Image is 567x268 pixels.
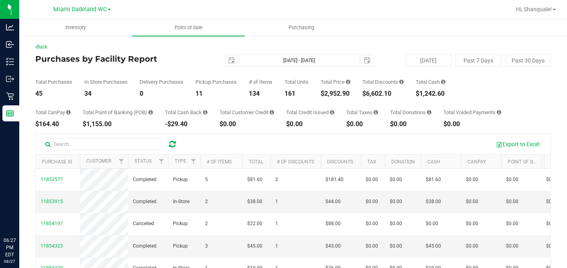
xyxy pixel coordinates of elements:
[426,242,441,250] span: $45.00
[42,138,162,150] input: Search...
[35,91,72,97] div: 45
[426,176,441,183] span: $81.60
[390,110,431,115] div: Total Donations
[321,79,350,85] div: Total Price
[426,220,438,228] span: $0.00
[466,220,478,228] span: $0.00
[270,110,274,115] i: Sum of the successful, non-voided payments using account credit for all purchases in the date range.
[330,110,334,115] i: Sum of all account credit issued for all refunds from returned purchases in the date range.
[546,220,559,228] span: $0.00
[546,242,559,250] span: $0.00
[207,159,232,165] a: # of Items
[247,242,262,250] span: $45.00
[362,79,404,85] div: Total Discounts
[35,121,71,127] div: $164.40
[249,91,272,97] div: 134
[173,220,188,228] span: Pickup
[426,198,441,206] span: $38.00
[19,19,132,36] a: Inventory
[427,110,431,115] i: Sum of all round-up-to-next-dollar total price adjustments for all purchases in the date range.
[443,121,501,127] div: $0.00
[140,91,183,97] div: 0
[133,242,156,250] span: Completed
[546,176,559,183] span: $0.00
[275,176,278,183] span: 2
[86,158,111,164] a: Customer
[42,159,72,165] a: Purchase ID
[84,79,128,85] div: In Store Purchases
[66,110,71,115] i: Sum of the successful, non-voided CanPay payment transactions for all purchases in the date range.
[6,23,14,31] inline-svg: Analytics
[516,6,552,12] span: Hi, Shanquale!
[247,220,262,228] span: $22.00
[175,158,186,164] a: Type
[286,121,334,127] div: $0.00
[390,220,402,228] span: $0.00
[247,198,262,206] span: $38.00
[53,6,107,13] span: Miami Dadeland WC
[455,54,501,66] button: Past 7 Days
[275,198,278,206] span: 1
[285,91,309,97] div: 161
[466,198,478,206] span: $0.00
[140,79,183,85] div: Delivery Purchases
[4,237,16,258] p: 06:27 PM EDT
[321,91,350,97] div: $2,952.90
[41,221,63,226] span: 11854197
[6,92,14,100] inline-svg: Retail
[247,176,262,183] span: $81.60
[416,79,445,85] div: Total Cash
[278,24,325,31] span: Purchasing
[390,198,402,206] span: $0.00
[6,109,14,117] inline-svg: Reports
[115,155,128,168] a: Filter
[219,110,274,115] div: Total Customer Credit
[249,159,263,165] a: Total
[497,110,501,115] i: Sum of all voided payment transaction amounts, excluding tips and transaction fees, for all purch...
[506,198,518,206] span: $0.00
[506,220,518,228] span: $0.00
[245,19,358,36] a: Purchasing
[275,242,278,250] span: 1
[546,198,559,206] span: $0.00
[325,198,341,206] span: $44.00
[277,159,314,165] a: # of Discounts
[173,176,188,183] span: Pickup
[165,121,207,127] div: -$29.40
[427,159,440,165] a: Cash
[391,159,415,165] a: Donation
[366,242,378,250] span: $0.00
[41,177,63,182] span: 11853577
[35,44,47,50] a: Back
[505,54,551,66] button: Past 30 Days
[508,159,565,165] a: Point of Banking (POB)
[325,176,343,183] span: $181.40
[133,176,156,183] span: Completed
[8,204,32,228] iframe: Resource center
[133,198,156,206] span: Completed
[366,198,378,206] span: $0.00
[275,220,278,228] span: 1
[205,242,208,250] span: 3
[443,110,501,115] div: Total Voided Payments
[84,91,128,97] div: 34
[226,55,237,66] span: select
[390,242,402,250] span: $0.00
[405,54,451,66] button: [DATE]
[390,176,402,183] span: $0.00
[249,79,272,85] div: # of Items
[466,176,478,183] span: $0.00
[55,24,97,31] span: Inventory
[366,176,378,183] span: $0.00
[506,176,518,183] span: $0.00
[205,220,208,228] span: 2
[148,110,153,115] i: Sum of the successful, non-voided point-of-banking payment transactions, both via payment termina...
[134,158,152,164] a: Status
[187,155,200,168] a: Filter
[362,91,404,97] div: $6,602.10
[205,176,208,183] span: 5
[35,110,71,115] div: Total CanPay
[41,243,63,249] span: 11854323
[491,137,545,151] button: Export to Excel
[366,220,378,228] span: $0.00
